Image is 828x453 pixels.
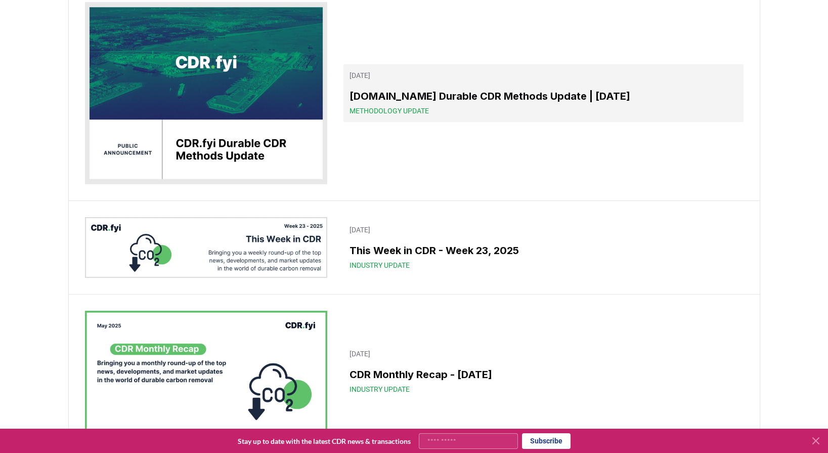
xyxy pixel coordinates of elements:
[350,349,737,359] p: [DATE]
[85,311,328,432] img: CDR Monthly Recap - May 2025 blog post image
[350,260,410,270] span: Industry Update
[343,343,743,400] a: [DATE]CDR Monthly Recap - [DATE]Industry Update
[85,2,328,184] img: CDR.fyi Durable CDR Methods Update | June 2025 blog post image
[350,367,737,382] h3: CDR Monthly Recap - [DATE]
[350,384,410,394] span: Industry Update
[343,219,743,276] a: [DATE]This Week in CDR - Week 23, 2025Industry Update
[350,106,429,116] span: Methodology Update
[85,217,328,278] img: This Week in CDR - Week 23, 2025 blog post image
[343,64,743,122] a: [DATE][DOMAIN_NAME] Durable CDR Methods Update | [DATE]Methodology Update
[350,89,737,104] h3: [DOMAIN_NAME] Durable CDR Methods Update | [DATE]
[350,70,737,80] p: [DATE]
[350,243,737,258] h3: This Week in CDR - Week 23, 2025
[350,225,737,235] p: [DATE]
